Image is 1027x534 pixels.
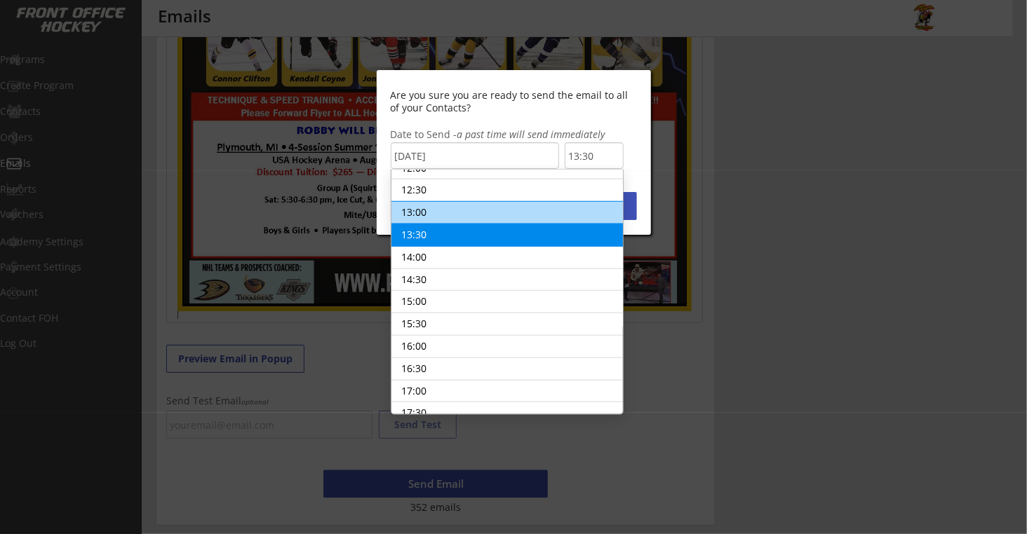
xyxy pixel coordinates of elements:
[391,201,623,224] li: 13:00
[391,402,623,425] li: 17:30
[391,357,623,380] li: 16:30
[391,224,623,247] li: 13:30
[391,290,623,313] li: 15:00
[391,142,559,169] input: 8/12/2025
[391,313,623,336] li: 15:30
[391,335,623,358] li: 16:00
[565,142,624,169] input: 12:00
[391,130,636,139] div: Date to Send -
[391,89,637,114] div: Are you sure you are ready to send the email to all of your Contacts?
[391,179,623,202] li: 12:30
[391,245,623,268] li: 14:00
[391,379,623,402] li: 17:00
[391,268,623,291] li: 14:30
[457,128,605,141] em: a past time will send immediately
